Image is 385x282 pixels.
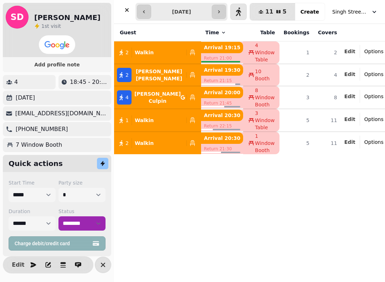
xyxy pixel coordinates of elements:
p: Arrival 20:30 [201,110,243,121]
span: Edit [344,72,355,77]
span: 2 [125,49,129,56]
p: 4 [14,78,18,86]
th: Covers [314,24,342,41]
label: Status [58,208,106,215]
span: Create [301,9,319,14]
button: 2Walkin [114,44,201,61]
button: Create [295,3,325,20]
span: st [45,23,51,29]
p: Return 21:45 [201,98,243,108]
td: 5 [279,132,314,154]
p: Return 21:15 [201,76,243,86]
span: 10 Booth [255,68,274,82]
p: Arrival 20:00 [201,87,243,98]
td: 4 [314,64,342,86]
p: 7 Window Booth [16,141,62,149]
span: Time [205,29,219,36]
span: Options [364,71,384,78]
h2: [PERSON_NAME] [34,12,101,22]
span: SD [10,13,24,21]
p: visit [41,22,61,30]
p: Arrival 19:15 [201,42,243,53]
p: [PERSON_NAME] [PERSON_NAME] [134,68,184,82]
label: Start Time [9,179,56,186]
span: Edit [344,117,355,122]
button: 4[PERSON_NAME] Culpin [114,87,201,108]
button: Edit [344,48,355,55]
td: 5 [279,109,314,132]
td: 11 [314,109,342,132]
p: Return 22:15 [201,121,243,131]
p: Walkin [135,140,154,147]
button: 1Walkin [114,112,201,129]
h2: Quick actions [9,158,63,168]
span: 1 [41,23,45,29]
button: 115 [250,3,295,20]
label: Party size [58,179,106,186]
span: Options [364,93,384,100]
p: [EMAIL_ADDRESS][DOMAIN_NAME] [15,109,108,118]
button: Edit [344,116,355,123]
span: Add profile note [11,62,103,67]
span: 2 [125,140,129,147]
p: [PHONE_NUMBER] [16,125,68,134]
span: Edit [344,94,355,99]
p: [PERSON_NAME] Culpin [134,90,181,105]
span: 4 Window Table [255,42,274,63]
button: Edit [344,139,355,146]
label: Duration [9,208,56,215]
td: 2 [314,41,342,64]
td: 1 [279,41,314,64]
button: Edit [344,93,355,100]
span: 8 Window Booth [255,87,274,108]
button: Edit [11,258,25,272]
td: 8 [314,86,342,109]
span: Edit [14,262,22,268]
span: 4 [125,94,129,101]
td: 2 [279,64,314,86]
span: 1 Window Booth [255,132,274,154]
td: 11 [314,132,342,154]
p: [DATE] [16,94,35,102]
button: 2Walkin [114,135,201,152]
button: 2[PERSON_NAME] [PERSON_NAME] [114,64,201,86]
span: Options [364,48,384,55]
button: Charge debit/credit card [9,236,106,251]
p: Walkin [135,117,154,124]
button: Singh Street Bruntsfield [328,5,382,18]
td: 3 [279,86,314,109]
p: Return 21:30 [201,144,243,154]
p: 18:45 - 20:45 [70,78,108,86]
span: Singh Street Bruntsfield [332,8,368,15]
p: Arrival 19:30 [201,64,243,76]
p: Walkin [135,49,154,56]
span: Edit [344,140,355,145]
span: Charge debit/credit card [15,241,91,246]
span: 11 [265,9,273,15]
span: Options [364,116,384,123]
button: Time [205,29,226,36]
span: Options [364,139,384,146]
th: Table [243,24,279,41]
span: 5 [283,9,287,15]
span: 2 [125,71,129,79]
th: Guest [114,24,201,41]
p: Arrival 20:30 [201,132,243,144]
button: Add profile note [6,60,108,69]
span: 3 Window Table [255,110,274,131]
th: Bookings [279,24,314,41]
span: Edit [344,49,355,54]
button: Edit [344,71,355,78]
p: Return 21:00 [201,53,243,63]
span: 1 [125,117,129,124]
